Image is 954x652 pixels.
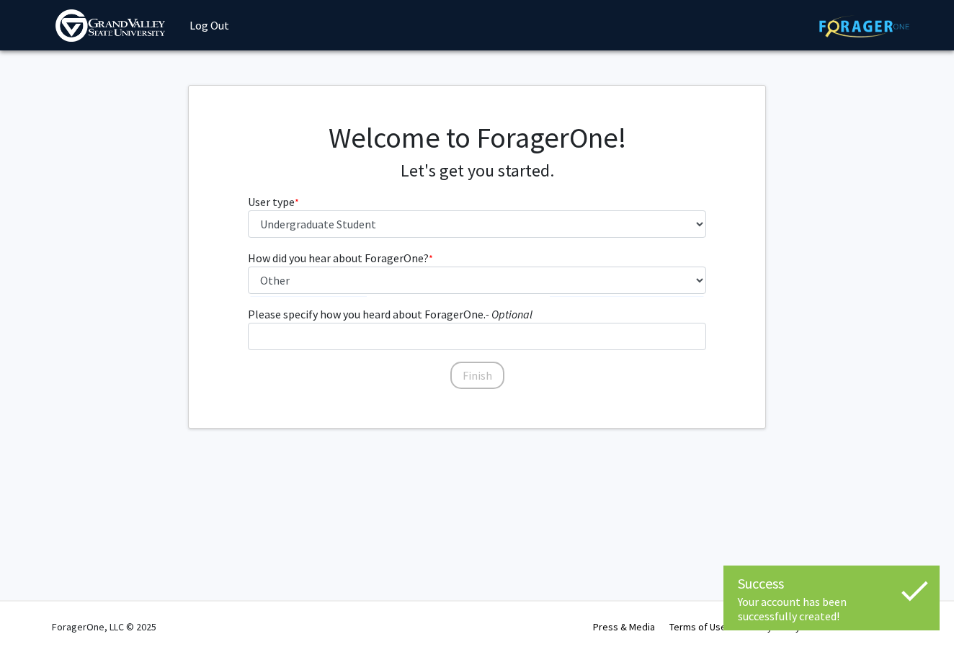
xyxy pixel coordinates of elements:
[55,9,165,42] img: Grand Valley State University Logo
[669,620,726,633] a: Terms of Use
[738,594,925,623] div: Your account has been successfully created!
[52,602,156,652] div: ForagerOne, LLC © 2025
[593,620,655,633] a: Press & Media
[248,307,486,321] span: Please specify how you heard about ForagerOne.
[248,161,707,182] h4: Let's get you started.
[248,120,707,155] h1: Welcome to ForagerOne!
[486,307,532,321] i: - Optional
[11,587,61,641] iframe: Chat
[248,193,299,210] label: User type
[248,249,433,267] label: How did you hear about ForagerOne?
[450,362,504,389] button: Finish
[819,15,909,37] img: ForagerOne Logo
[738,573,925,594] div: Success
